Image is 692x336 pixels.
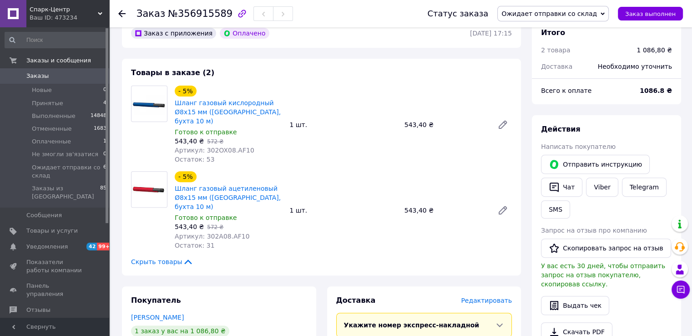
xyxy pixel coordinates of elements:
span: Готово к отправке [175,214,237,221]
span: У вас есть 30 дней, чтобы отправить запрос на отзыв покупателю, скопировав ссылку. [541,262,665,288]
button: SMS [541,200,570,219]
span: Запрос на отзыв про компанию [541,227,647,234]
button: Выдать чек [541,296,609,315]
span: Панель управления [26,282,84,298]
span: Заказ [136,8,165,19]
div: Оплачено [220,28,269,39]
span: Скрыть товары [131,257,193,266]
a: Шланг газовый кислородный Ø8x15 мм ([GEOGRAPHIC_DATA], бухта 10 м) [175,99,281,125]
span: 85 [100,184,106,201]
div: Вернуться назад [118,9,126,18]
span: 543,40 ₴ [175,223,204,230]
span: Товары и услуги [26,227,78,235]
button: Заказ выполнен [618,7,683,20]
span: Итого [541,28,565,37]
div: 543,40 ₴ [401,204,490,217]
div: - 5% [175,171,197,182]
span: Показатели работы компании [26,258,84,275]
span: Спарк-Центр [30,5,98,14]
span: Действия [541,125,581,133]
div: 1 шт. [286,118,400,131]
span: Редактировать [461,297,512,304]
div: 1 шт. [286,204,400,217]
span: Отзывы [26,306,51,314]
span: №356915589 [168,8,232,19]
span: Оплаченные [32,137,71,146]
a: Шланг газовый ацетиленовый Ø8x15 мм ([GEOGRAPHIC_DATA], бухта 10 м) [175,185,281,210]
span: 14848 [91,112,106,120]
div: Статус заказа [427,9,488,18]
a: Редактировать [494,116,512,134]
span: Всего к оплате [541,87,591,94]
span: 572 ₴ [207,224,223,230]
span: 1683 [94,125,106,133]
div: Заказ с приложения [131,28,216,39]
span: Ожидает отправки со склад [501,10,597,17]
span: 1 [103,137,106,146]
span: 543,40 ₴ [175,137,204,145]
button: Скопировать запрос на отзыв [541,239,671,258]
div: Необходимо уточнить [592,56,677,76]
span: Товары в заказе (2) [131,68,214,77]
img: Шланг газовый ацетиленовый Ø8x15 мм (Италия, бухта 10 м) [131,182,167,198]
a: Редактировать [494,201,512,219]
span: Ожидает отправки со склад [32,163,103,180]
span: Артикул: 302A08.AF10 [175,233,250,240]
span: Заказы [26,72,49,80]
span: Артикул: 302OX08.AF10 [175,147,254,154]
span: 0 [103,86,106,94]
span: 99+ [97,243,112,250]
span: Уведомления [26,243,68,251]
div: 1 086,80 ₴ [636,46,672,55]
span: Заказ выполнен [625,10,676,17]
b: 1086.8 ₴ [640,87,672,94]
span: Доставка [541,63,572,70]
span: Готово к отправке [175,128,237,136]
div: - 5% [175,86,197,97]
button: Чат с покупателем [672,280,690,299]
input: Поиск [5,32,107,48]
span: 6 [103,163,106,180]
span: Новые [32,86,52,94]
span: Написать покупателю [541,143,616,150]
span: Остаток: 31 [175,242,215,249]
a: [PERSON_NAME] [131,314,184,321]
span: Сообщения [26,211,62,219]
span: Доставка [336,296,376,305]
span: Заказы и сообщения [26,56,91,65]
span: 572 ₴ [207,138,223,145]
span: Не змогли зв'язатися [32,150,98,158]
span: 4 [103,99,106,107]
button: Чат [541,178,582,197]
span: Выполненные [32,112,76,120]
time: [DATE] 17:15 [470,30,512,37]
span: Укажите номер экспресс-накладной [344,321,480,329]
span: Заказы из [GEOGRAPHIC_DATA] [32,184,100,201]
span: 0 [103,150,106,158]
img: Шланг газовый кислородный Ø8x15 мм (Италия, бухта 10 м) [131,92,167,116]
a: Viber [586,178,618,197]
span: 2 товара [541,46,570,54]
div: Ваш ID: 473234 [30,14,109,22]
span: Принятые [32,99,63,107]
span: 42 [86,243,97,250]
span: Остаток: 53 [175,156,215,163]
a: Telegram [622,178,667,197]
div: 543,40 ₴ [401,118,490,131]
button: Отправить инструкцию [541,155,650,174]
span: Покупатель [131,296,181,305]
span: Отмененные [32,125,71,133]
